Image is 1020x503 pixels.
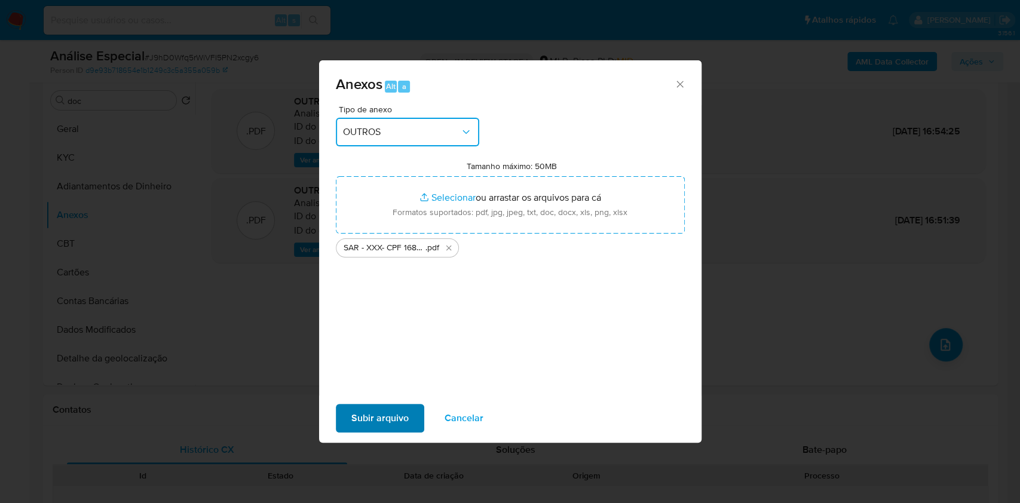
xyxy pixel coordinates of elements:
[344,242,425,254] span: SAR - XXX- CPF 16895137726 - [PERSON_NAME]
[336,234,685,257] ul: Arquivos selecionados
[343,126,460,138] span: OUTROS
[445,405,483,431] span: Cancelar
[429,404,499,433] button: Cancelar
[674,78,685,89] button: Fechar
[336,404,424,433] button: Subir arquivo
[336,73,382,94] span: Anexos
[351,405,409,431] span: Subir arquivo
[386,81,396,92] span: Alt
[467,161,557,171] label: Tamanho máximo: 50MB
[425,242,439,254] span: .pdf
[442,241,456,255] button: Excluir SAR - XXX- CPF 16895137726 - PEDRO HENRIQUE ALMEIDA LOIOLA.pdf
[402,81,406,92] span: a
[336,118,479,146] button: OUTROS
[339,105,482,114] span: Tipo de anexo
